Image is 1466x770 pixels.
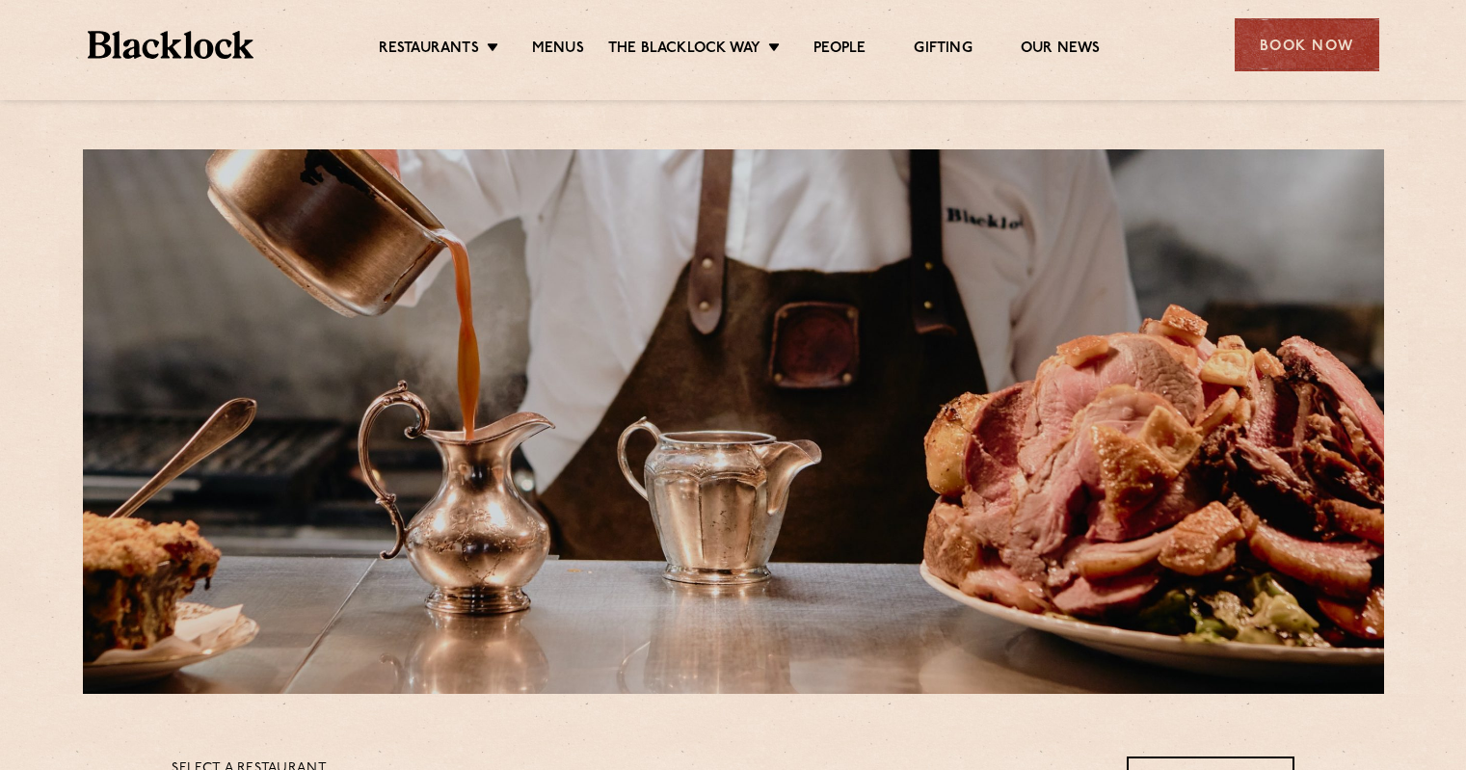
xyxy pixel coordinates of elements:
[813,40,866,61] a: People
[1235,18,1379,71] div: Book Now
[1021,40,1101,61] a: Our News
[532,40,584,61] a: Menus
[914,40,972,61] a: Gifting
[379,40,479,61] a: Restaurants
[88,31,254,59] img: BL_Textured_Logo-footer-cropped.svg
[608,40,760,61] a: The Blacklock Way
